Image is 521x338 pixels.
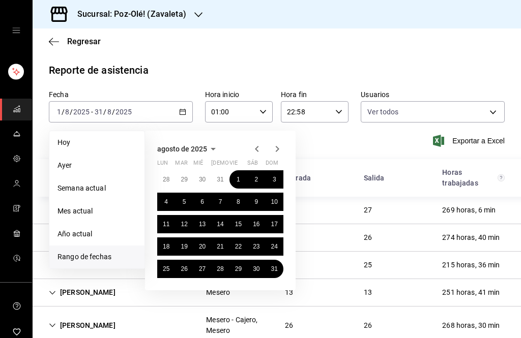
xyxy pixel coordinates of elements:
[229,170,247,189] button: 1 de agosto de 2025
[181,265,187,272] abbr: 26 de agosto de 2025
[435,135,505,147] span: Exportar a Excel
[247,193,265,211] button: 9 de agosto de 2025
[56,108,62,116] input: --
[271,243,278,250] abbr: 24 de agosto de 2025
[266,193,283,211] button: 10 de agosto de 2025
[69,8,186,20] h3: Sucursal: Poz-Olé! (Zavaleta)
[211,193,229,211] button: 7 de agosto de 2025
[57,160,136,171] span: Ayer
[175,160,187,170] abbr: martes
[356,201,380,220] div: Cell
[434,283,508,302] div: Cell
[181,176,187,183] abbr: 29 de julio de 2025
[367,107,398,117] span: Ver todos
[41,228,124,247] div: Cell
[112,108,115,116] span: /
[49,37,101,46] button: Regresar
[361,91,505,98] label: Usuarios
[57,183,136,194] span: Semana actual
[157,215,175,233] button: 11 de agosto de 2025
[181,221,187,228] abbr: 12 de agosto de 2025
[356,316,380,335] div: Cell
[181,243,187,250] abbr: 19 de agosto de 2025
[266,215,283,233] button: 17 de agosto de 2025
[434,316,508,335] div: Cell
[163,221,169,228] abbr: 11 de agosto de 2025
[41,256,124,274] div: Cell
[266,160,278,170] abbr: domingo
[237,176,240,183] abbr: 1 de agosto de 2025
[157,193,175,211] button: 4 de agosto de 2025
[356,169,435,188] div: HeadCell
[271,265,278,272] abbr: 31 de agosto de 2025
[41,283,124,302] div: Cell
[157,260,175,278] button: 25 de agosto de 2025
[247,170,265,189] button: 2 de agosto de 2025
[65,108,70,116] input: --
[229,215,247,233] button: 15 de agosto de 2025
[205,91,273,98] label: Hora inicio
[247,237,265,256] button: 23 de agosto de 2025
[266,237,283,256] button: 24 de agosto de 2025
[163,176,169,183] abbr: 28 de julio de 2025
[70,108,73,116] span: /
[498,174,505,182] svg: El total de horas trabajadas por usuario es el resultado de la suma redondeada del registro de ho...
[247,260,265,278] button: 30 de agosto de 2025
[157,237,175,256] button: 18 de agosto de 2025
[235,243,242,250] abbr: 22 de agosto de 2025
[12,26,20,35] button: open drawer
[229,260,247,278] button: 29 de agosto de 2025
[254,176,258,183] abbr: 2 de agosto de 2025
[199,221,206,228] abbr: 13 de agosto de 2025
[33,224,521,252] div: Row
[49,63,149,78] div: Reporte de asistencia
[33,279,521,306] div: Row
[206,315,269,336] div: Mesero - Cajero, Mesero
[57,137,136,148] span: Hoy
[175,215,193,233] button: 12 de agosto de 2025
[271,198,278,205] abbr: 10 de agosto de 2025
[211,160,271,170] abbr: jueves
[217,221,223,228] abbr: 14 de agosto de 2025
[57,229,136,239] span: Año actual
[277,283,301,302] div: Cell
[57,252,136,262] span: Rango de fechas
[199,265,206,272] abbr: 27 de agosto de 2025
[115,108,132,116] input: ----
[434,163,513,193] div: HeadCell
[41,316,124,335] div: Cell
[253,265,259,272] abbr: 30 de agosto de 2025
[434,228,508,247] div: Cell
[57,206,136,217] span: Mes actual
[183,198,186,205] abbr: 5 de agosto de 2025
[193,170,211,189] button: 30 de julio de 2025
[211,260,229,278] button: 28 de agosto de 2025
[254,198,258,205] abbr: 9 de agosto de 2025
[41,169,198,188] div: HeadCell
[434,256,508,274] div: Cell
[229,237,247,256] button: 22 de agosto de 2025
[266,260,283,278] button: 31 de agosto de 2025
[206,287,230,298] div: Mesero
[199,243,206,250] abbr: 20 de agosto de 2025
[211,237,229,256] button: 21 de agosto de 2025
[434,201,504,220] div: Cell
[211,215,229,233] button: 14 de agosto de 2025
[356,228,380,247] div: Cell
[33,252,521,279] div: Row
[175,193,193,211] button: 5 de agosto de 2025
[199,176,206,183] abbr: 30 de julio de 2025
[193,237,211,256] button: 20 de agosto de 2025
[91,108,93,116] span: -
[157,143,219,155] button: agosto de 2025
[193,160,203,170] abbr: miércoles
[157,160,168,170] abbr: lunes
[175,237,193,256] button: 19 de agosto de 2025
[217,243,223,250] abbr: 21 de agosto de 2025
[33,197,521,224] div: Row
[356,283,380,302] div: Cell
[235,221,242,228] abbr: 15 de agosto de 2025
[271,221,278,228] abbr: 17 de agosto de 2025
[235,265,242,272] abbr: 29 de agosto de 2025
[281,91,349,98] label: Hora fin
